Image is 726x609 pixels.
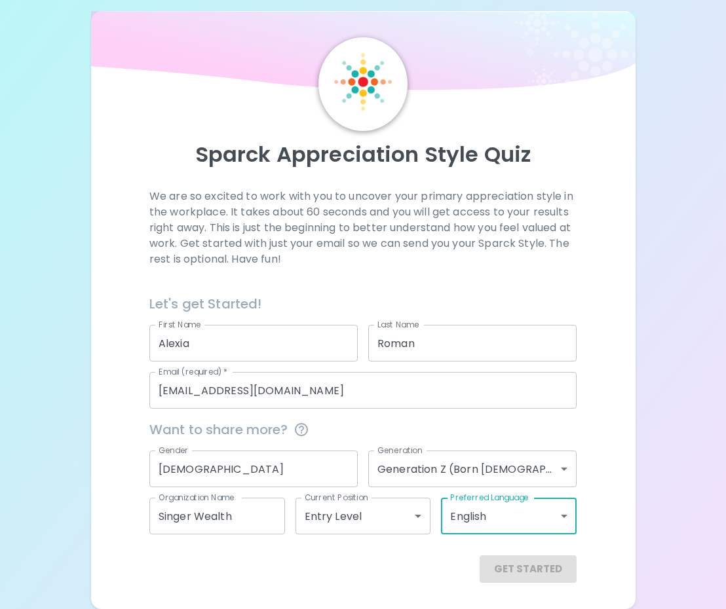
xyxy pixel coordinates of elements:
[149,419,577,440] span: Want to share more?
[107,141,620,168] p: Sparck Appreciation Style Quiz
[368,451,577,487] div: Generation Z (Born [DEMOGRAPHIC_DATA] - [DEMOGRAPHIC_DATA])
[441,498,577,534] div: English
[159,492,235,503] label: Organization Name
[149,189,577,267] p: We are so excited to work with you to uncover your primary appreciation style in the workplace. I...
[159,319,201,330] label: First Name
[149,293,577,314] h6: Let's get Started!
[334,53,392,111] img: Sparck Logo
[294,422,309,437] svg: This information is completely confidential and only used for aggregated appreciation studies at ...
[450,492,529,503] label: Preferred Language
[296,498,431,534] div: Entry Level
[377,445,423,456] label: Generation
[305,492,368,503] label: Current Position
[159,366,228,377] label: Email (required)
[159,445,189,456] label: Gender
[91,11,636,97] img: wave
[377,319,419,330] label: Last Name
